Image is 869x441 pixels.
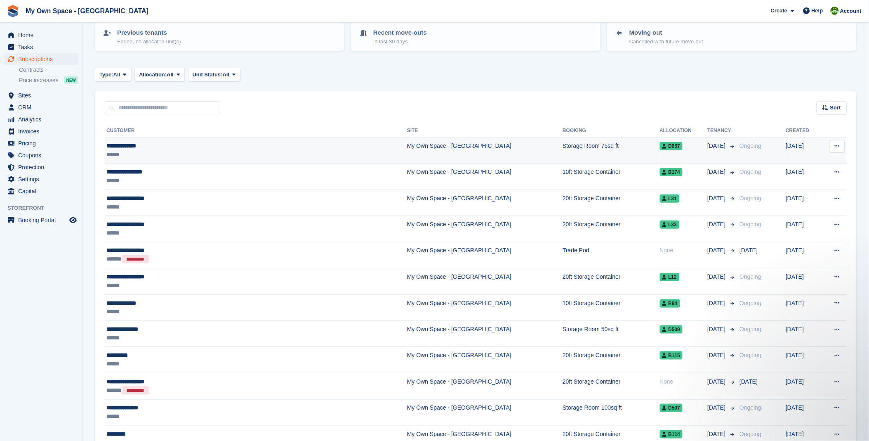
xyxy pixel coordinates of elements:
td: 10ft Storage Container [563,294,659,320]
a: menu [4,149,78,161]
span: Ongoing [739,195,761,202]
span: [DATE] [707,246,727,255]
span: Invoices [18,126,68,137]
span: [DATE] [707,194,727,203]
td: [DATE] [786,321,821,347]
td: 20ft Storage Container [563,268,659,294]
a: menu [4,126,78,137]
td: [DATE] [786,399,821,425]
th: Allocation [660,124,708,138]
td: [DATE] [786,294,821,320]
span: Booking Portal [18,214,68,226]
span: [DATE] [739,378,758,385]
span: Storefront [7,204,82,212]
span: Subscriptions [18,53,68,65]
span: Account [840,7,862,15]
td: My Own Space - [GEOGRAPHIC_DATA] [407,294,563,320]
span: L31 [660,194,680,203]
td: [DATE] [786,138,821,164]
span: B94 [660,299,680,308]
span: [DATE] [707,377,727,386]
button: Type: All [95,68,131,81]
span: Ongoing [739,326,761,332]
a: Preview store [68,215,78,225]
span: All [167,71,174,79]
td: 20ft Storage Container [563,216,659,242]
div: None [660,377,708,386]
button: Allocation: All [134,68,185,81]
td: Trade Pod [563,242,659,268]
td: My Own Space - [GEOGRAPHIC_DATA] [407,321,563,347]
p: Previous tenants [117,28,181,38]
div: NEW [64,76,78,84]
td: Storage Room 100sq ft [563,399,659,425]
span: Home [18,29,68,41]
div: None [660,246,708,255]
a: menu [4,53,78,65]
span: L33 [660,220,680,229]
td: 20ft Storage Container [563,373,659,399]
span: [DATE] [707,430,727,439]
a: Recent move-outs In last 30 days [352,23,600,50]
a: menu [4,29,78,41]
span: All [223,71,230,79]
span: D509 [660,325,683,334]
span: D657 [660,142,683,150]
td: [DATE] [786,347,821,373]
span: Capital [18,185,68,197]
td: 20ft Storage Container [563,347,659,373]
td: [DATE] [786,216,821,242]
span: Price increases [19,76,59,84]
span: B114 [660,430,683,439]
span: Help [812,7,823,15]
span: [DATE] [707,299,727,308]
span: Create [771,7,787,15]
td: My Own Space - [GEOGRAPHIC_DATA] [407,242,563,268]
span: Sites [18,90,68,101]
span: [DATE] [707,142,727,150]
td: 10ft Storage Container [563,164,659,190]
span: Protection [18,161,68,173]
span: Ongoing [739,273,761,280]
span: [DATE] [707,325,727,334]
td: 20ft Storage Container [563,190,659,216]
span: L12 [660,273,680,281]
span: Ongoing [739,431,761,437]
span: Ongoing [739,404,761,411]
span: Type: [99,71,113,79]
td: [DATE] [786,268,821,294]
th: Created [786,124,821,138]
span: Ongoing [739,142,761,149]
span: [DATE] [707,403,727,412]
th: Customer [105,124,407,138]
span: [DATE] [739,247,758,254]
span: CRM [18,102,68,113]
td: Storage Room 50sq ft [563,321,659,347]
td: My Own Space - [GEOGRAPHIC_DATA] [407,268,563,294]
span: Tasks [18,41,68,53]
a: menu [4,90,78,101]
a: menu [4,173,78,185]
span: [DATE] [707,351,727,360]
span: Ongoing [739,300,761,306]
th: Tenancy [707,124,736,138]
a: menu [4,138,78,149]
td: [DATE] [786,190,821,216]
td: My Own Space - [GEOGRAPHIC_DATA] [407,138,563,164]
span: Settings [18,173,68,185]
a: menu [4,214,78,226]
td: My Own Space - [GEOGRAPHIC_DATA] [407,190,563,216]
td: My Own Space - [GEOGRAPHIC_DATA] [407,347,563,373]
span: Ongoing [739,221,761,228]
span: Unit Status: [193,71,223,79]
span: All [113,71,120,79]
a: menu [4,161,78,173]
span: B174 [660,168,683,176]
span: D507 [660,404,683,412]
span: Analytics [18,114,68,125]
span: Ongoing [739,168,761,175]
th: Booking [563,124,659,138]
span: [DATE] [707,220,727,229]
td: My Own Space - [GEOGRAPHIC_DATA] [407,373,563,399]
th: Site [407,124,563,138]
